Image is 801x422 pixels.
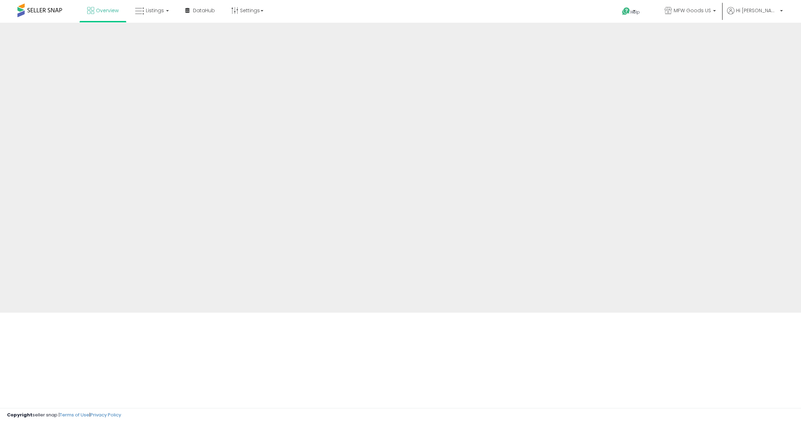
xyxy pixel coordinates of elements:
span: Hi [PERSON_NAME] [736,7,778,14]
span: Listings [146,7,164,14]
a: Hi [PERSON_NAME] [727,7,783,23]
span: Overview [96,7,119,14]
span: DataHub [193,7,215,14]
a: Help [616,2,653,23]
span: MFW Goods US [674,7,711,14]
span: Help [630,9,640,15]
i: Get Help [622,7,630,16]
